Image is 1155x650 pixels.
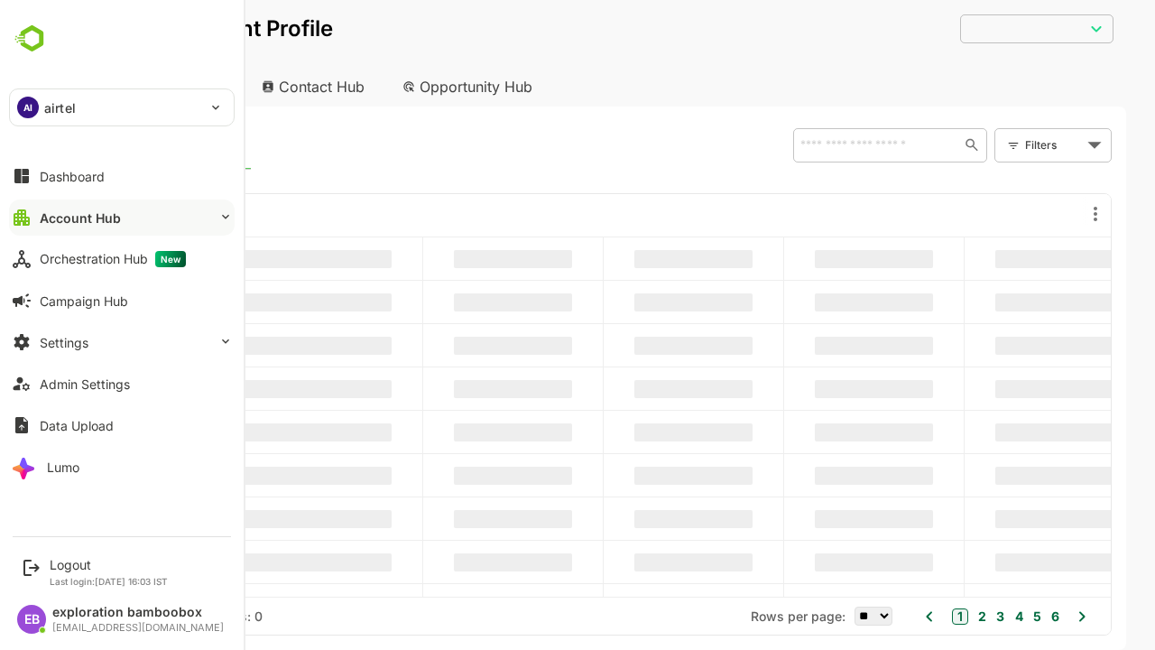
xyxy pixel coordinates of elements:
span: Rows per page: [688,608,782,624]
div: ​ [897,13,1050,44]
p: Unified Account Profile [29,18,270,40]
button: Orchestration HubNew [9,241,235,277]
div: Data Upload [40,418,114,433]
div: Lumo [47,460,79,475]
div: Filters [960,126,1049,164]
div: Dashboard [40,169,105,184]
span: Known accounts you’ve identified to target - imported from CRM, Offline upload, or promoted from ... [64,136,167,160]
div: Total Rows: -- | Rows: 0 [54,608,199,624]
div: Filters [962,135,1020,154]
p: airtel [44,98,76,117]
p: Last login: [DATE] 16:03 IST [50,576,168,587]
div: AI [17,97,39,118]
button: 4 [947,607,960,627]
img: undefinedjpg [9,22,55,56]
div: Orchestration Hub [40,251,186,267]
div: exploration bamboobox [52,605,224,620]
div: AIairtel [10,89,234,125]
button: Dashboard [9,158,235,194]
div: [EMAIL_ADDRESS][DOMAIN_NAME] [52,622,224,634]
div: Campaign Hub [40,293,128,309]
button: Lumo [9,449,235,485]
div: Admin Settings [40,376,130,392]
div: EB [17,605,46,634]
button: 6 [984,607,996,627]
div: Account Hub [29,67,177,107]
button: 5 [966,607,978,627]
div: Account Hub [40,210,121,226]
button: Campaign Hub [9,283,235,319]
div: Opportunity Hub [325,67,485,107]
div: Settings [40,335,88,350]
div: Contact Hub [184,67,318,107]
button: Admin Settings [9,366,235,402]
span: New [155,251,186,267]
button: Settings [9,324,235,360]
button: 2 [910,607,923,627]
div: Logout [50,557,168,572]
button: 1 [889,608,905,625]
button: 3 [929,607,941,627]
button: Data Upload [9,407,235,443]
button: Account Hub [9,200,235,236]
